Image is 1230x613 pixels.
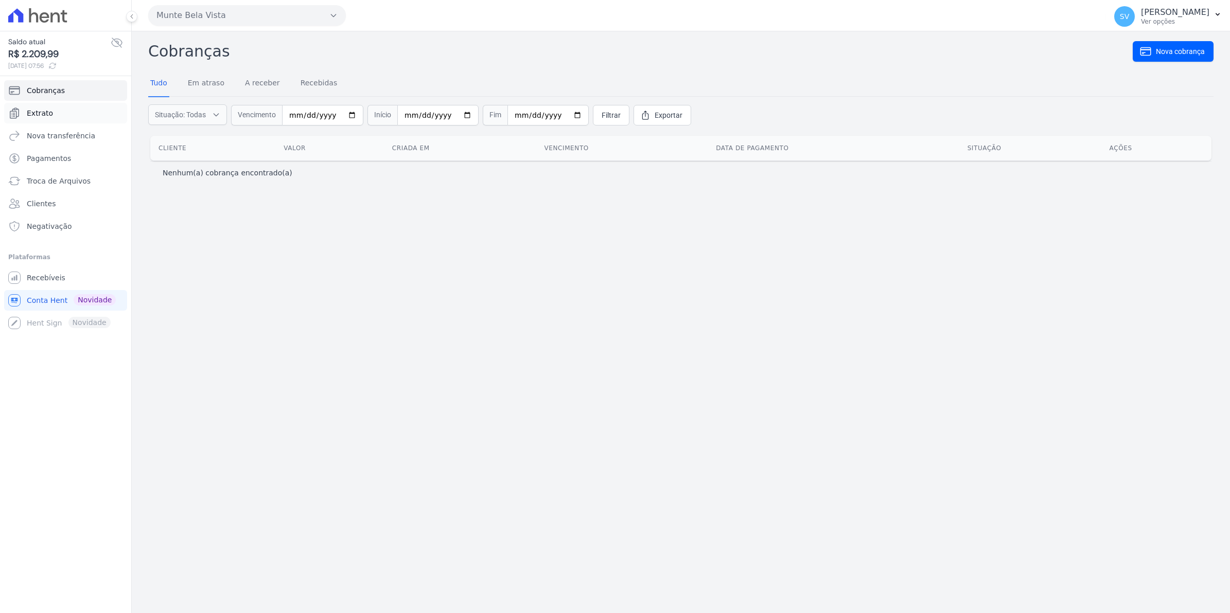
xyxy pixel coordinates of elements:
button: Munte Bela Vista [148,5,346,26]
a: Recebidas [298,70,340,97]
span: Início [367,105,397,125]
th: Situação [959,136,1101,160]
p: Nenhum(a) cobrança encontrado(a) [163,168,292,178]
th: Cliente [150,136,275,160]
span: Negativação [27,221,72,231]
span: Pagamentos [27,153,71,164]
nav: Sidebar [8,80,123,333]
span: Filtrar [602,110,621,120]
span: R$ 2.209,99 [8,47,111,61]
a: Conta Hent Novidade [4,290,127,311]
span: Recebíveis [27,273,65,283]
span: Exportar [655,110,682,120]
a: Tudo [148,70,169,97]
span: Nova transferência [27,131,95,141]
span: Novidade [74,294,116,305]
span: Cobranças [27,85,65,96]
th: Data de pagamento [708,136,959,160]
span: [DATE] 07:56 [8,61,111,70]
a: Em atraso [186,70,226,97]
span: Extrato [27,108,53,118]
span: Conta Hent [27,295,67,305]
span: Troca de Arquivos [27,176,91,186]
span: Situação: Todas [155,110,206,120]
span: Vencimento [231,105,282,125]
a: Pagamentos [4,148,127,169]
a: Clientes [4,193,127,214]
span: Nova cobrança [1156,46,1205,57]
a: Recebíveis [4,267,127,288]
a: Troca de Arquivos [4,171,127,191]
a: Nova cobrança [1133,41,1214,62]
a: Negativação [4,216,127,237]
a: Extrato [4,103,127,123]
span: Saldo atual [8,37,111,47]
th: Valor [275,136,384,160]
span: SV [1120,13,1129,20]
th: Vencimento [536,136,708,160]
div: Plataformas [8,251,123,263]
th: Criada em [384,136,536,160]
a: Cobranças [4,80,127,101]
span: Clientes [27,199,56,209]
a: A receber [243,70,282,97]
span: Fim [483,105,507,125]
a: Nova transferência [4,125,127,146]
p: [PERSON_NAME] [1141,7,1209,17]
h2: Cobranças [148,40,1133,63]
p: Ver opções [1141,17,1209,26]
button: Situação: Todas [148,104,227,125]
a: Filtrar [593,105,629,125]
button: SV [PERSON_NAME] Ver opções [1106,2,1230,31]
a: Exportar [634,105,691,125]
th: Ações [1101,136,1211,160]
